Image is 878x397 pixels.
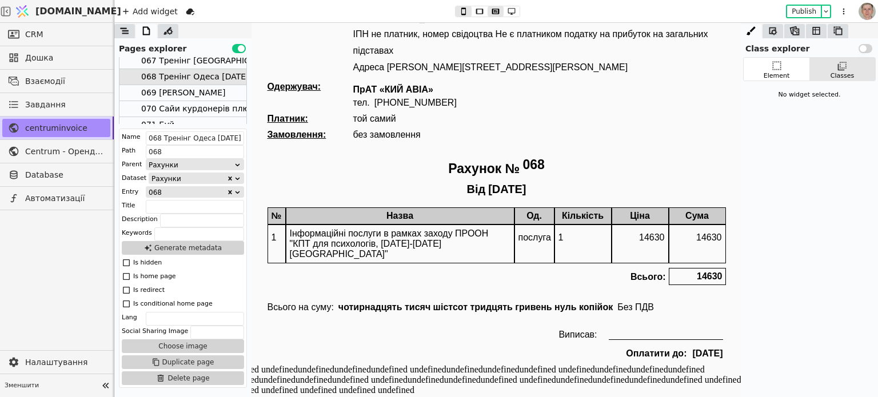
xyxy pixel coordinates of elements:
div: 068 [309,134,331,158]
div: 069 [PERSON_NAME] [141,85,225,101]
div: 067 Тренінг [GEOGRAPHIC_DATA] [DATE] [119,53,246,69]
div: без замовлення [140,107,207,117]
div: Path [122,145,135,157]
div: Keywords [122,227,152,239]
span: Database [25,169,105,181]
div: Кількість [341,185,398,202]
div: 068 [149,187,226,197]
div: тел. [140,75,161,85]
a: Database [2,166,110,184]
div: Назва [73,185,301,202]
div: Lang [122,312,137,323]
p: Адреса [PERSON_NAME][STREET_ADDRESS][PERSON_NAME] [140,37,513,53]
div: Од. [301,185,341,202]
a: Взаємодії [2,72,110,90]
div: Всього на суму: [54,279,125,290]
div: Платник: [54,91,140,101]
span: Автоматизації [25,193,105,204]
div: послуга [302,202,341,227]
span: Взаємодії [25,75,105,87]
a: Дошка [2,49,110,67]
div: 071 Буй [141,117,174,133]
div: [DATE] [476,323,512,339]
div: Classes [831,71,854,81]
div: № [54,185,73,202]
a: Завдання [2,95,110,114]
div: Виписав: [345,307,384,317]
div: 1 [55,202,72,227]
div: Одержувач: [54,59,140,85]
span: Завдання [25,99,66,111]
div: [PHONE_NUMBER] [161,75,244,85]
div: ПрАТ «КИЙ АВІА» [140,62,244,72]
div: Замовлення: [54,107,140,117]
span: Зменшити [5,381,98,391]
div: 067 Тренінг [GEOGRAPHIC_DATA] [DATE] [141,53,307,69]
div: Social Sharing Image [122,326,188,337]
button: Generate metadata [122,241,244,255]
div: Add widget [119,5,181,18]
button: Publish [787,6,821,17]
div: 068 Тренінг Одеса [DATE] [141,69,249,85]
div: Is home page [133,271,176,282]
div: Element [764,71,790,81]
div: 14630 [399,202,455,227]
div: Entry [122,186,138,198]
div: 14630 [456,202,512,227]
button: Delete page [122,371,244,385]
div: 14630 [456,245,513,262]
div: [DATE] [275,160,313,173]
div: Is hidden [133,257,162,268]
div: Is redirect [133,284,165,296]
span: CRM [25,29,43,41]
a: [DOMAIN_NAME] [11,1,114,22]
span: [DOMAIN_NAME] [35,5,121,18]
div: Pages explorer [114,38,252,55]
div: Name [122,131,140,143]
div: Інформаційні послуги в рамках заходу ПРООН "КПТ для психологів, [DATE]-[DATE] [GEOGRAPHIC_DATA]" [73,202,301,240]
a: Автоматизації [2,189,110,207]
img: Logo [14,1,31,22]
div: Description [122,214,158,225]
div: Ціна [398,185,456,202]
a: centruminvoice [2,119,110,137]
button: Duplicate page [122,355,244,369]
div: Dataset [122,173,146,184]
div: 070 Сайи курдонерів плюс форма [119,101,246,117]
button: Choose image [122,339,244,353]
div: 1 [342,202,398,227]
span: centruminvoice [25,122,105,134]
div: 071 Буй [119,117,246,133]
div: Рахунки [149,159,234,170]
a: Налаштування [2,353,110,371]
div: Сума [456,185,513,202]
div: Class explorer [741,38,878,55]
p: Рахунок № [235,134,306,158]
div: Від [254,160,273,173]
div: Оплатити до: [413,323,476,339]
p: ІПН не платник, номер свідоцтва Не є платником податку на прибуток на загальних підставах [140,3,513,37]
img: 1560949290925-CROPPED-IMG_0201-2-.jpg [859,3,876,20]
div: 068 Тренінг Одеса [DATE] [119,69,246,85]
a: CRM [2,25,110,43]
div: 069 [PERSON_NAME] [119,85,246,101]
span: Налаштування [25,356,105,368]
div: чотирнадцять тисяч шістсот тридцять гривень нуль копійок [125,279,404,290]
span: Centrum - Оренда офісних приміщень [25,146,105,158]
div: Без ПДВ [404,279,445,290]
div: Рахунки [151,173,226,185]
div: Title [122,200,135,211]
a: Centrum - Оренда офісних приміщень [2,142,110,161]
span: Дошка [25,52,105,64]
div: Всього: [414,246,456,262]
div: той самий [140,91,183,101]
div: 070 Сайи курдонерів плюс форма [141,101,284,117]
div: No widget selected. [743,86,876,105]
div: Is conditional home page [133,298,213,310]
div: Parent [122,159,142,170]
